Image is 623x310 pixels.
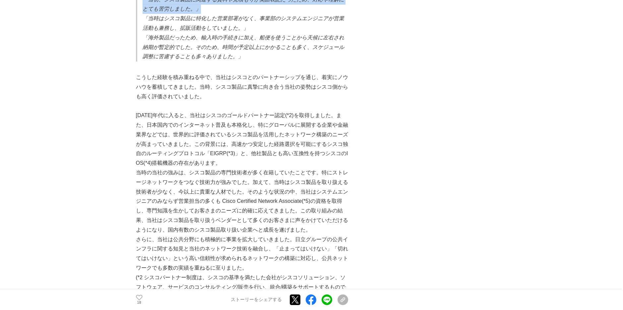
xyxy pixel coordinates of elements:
p: こうした経験を積み重ねる中で、当社はシスコとのパートナーシップを通じ、着実にノウハウを蓄積してきました。当時、シスコ製品に真摯に向き合う当社の姿勢はシスコ側からも高く評価されていました。 [136,73,348,101]
p: 18 [136,301,143,304]
p: 」 [143,14,348,33]
p: ストーリーをシェアする [231,297,282,303]
p: さらに、当社は公共分野にも積極的に事業を拡大していきました。日立グループの公共インフラに関する知見と当社のネットワーク技術を融合し、「止まってはいけない」「切れてはいけない」という高い信頼性が求... [136,235,348,273]
p: 当時の当社の強みは、シスコ製品の専門技術者が多く在籍していたことです。特にストレージネットワークをつなぐ技術力が強みでした。加えて、当時はシスコ製品を取り扱える技術者が少なく、今以上に貴重な人材... [136,168,348,235]
em: 「当時はシスコ製品に特化した営業部署がなく、事業部のシステムエンジニアが営業活動も兼務し、拡販活動をしていました。 [143,16,344,31]
em: 「海外製品だったため、輸入時の手続きに加え、船便を使うことから天候に左右され納期が暫定的でした。そのため、時間が予定以上にかかることも多く、スケジュール調整に苦慮することも多々ありました。」 [143,35,344,60]
p: [DATE]年代に入ると、当社はシスコのゴールドパートナー認定(*2)を取得しました。また、日本国内でのインターネット普及も本格化し、特にグローバルに展開する企業や金融業界などでは、世界的に評価... [136,111,348,168]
